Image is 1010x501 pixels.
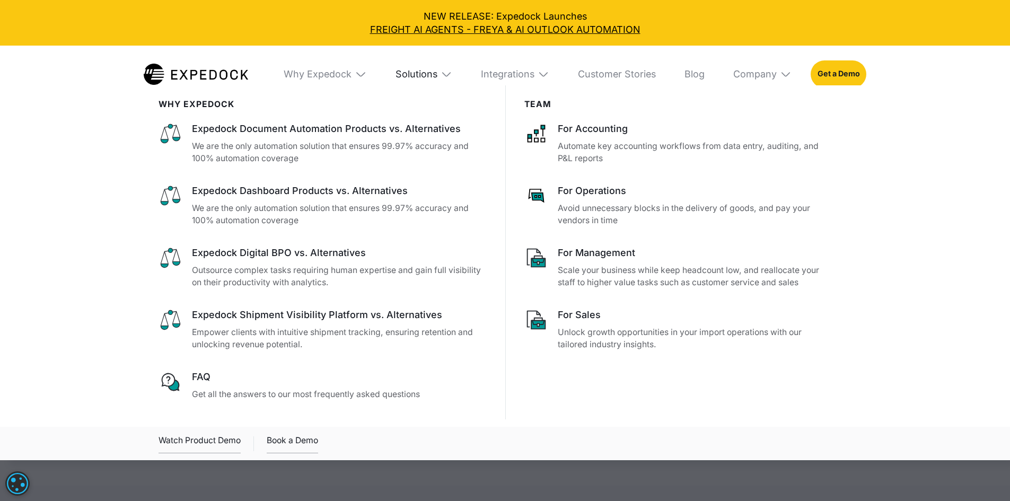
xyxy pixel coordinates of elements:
a: FAQGet all the answers to our most frequently asked questions [159,370,486,401]
a: Expedock Document Automation Products vs. AlternativesWe are the only automation solution that en... [159,122,486,165]
a: For ManagementScale your business while keep headcount low, and reallocate your staff to higher v... [524,246,832,289]
a: Customer Stories [568,46,665,103]
a: Expedock Dashboard Products vs. AlternativesWe are the only automation solution that ensures 99.9... [159,184,486,227]
div: Watch Product Demo [159,434,241,453]
div: Company [733,68,777,80]
div: NEW RELEASE: Expedock Launches [10,10,1000,36]
div: Expedock Shipment Visibility Platform vs. Alternatives [192,308,486,321]
a: FREIGHT AI AGENTS - FREYA & AI OUTLOOK AUTOMATION [10,23,1000,36]
div: Integrations [471,46,559,103]
div: Expedock Document Automation Products vs. Alternatives [192,122,486,135]
a: Expedock Digital BPO vs. AlternativesOutsource complex tasks requiring human expertise and gain f... [159,246,486,289]
iframe: Chat Widget [833,386,1010,501]
p: We are the only automation solution that ensures 99.97% accuracy and 100% automation coverage [192,202,486,227]
a: Book a Demo [267,434,318,453]
div: For Sales [558,308,832,321]
div: Why Expedock [274,46,376,103]
p: Automate key accounting workflows from data entry, auditing, and P&L reports [558,140,832,165]
div: Team [524,100,832,110]
div: WHy Expedock [159,100,486,110]
div: Solutions [386,46,462,103]
p: Unlock growth opportunities in your import operations with our tailored industry insights. [558,326,832,351]
a: open lightbox [159,434,241,453]
a: For SalesUnlock growth opportunities in your import operations with our tailored industry insights. [524,308,832,351]
a: For AccountingAutomate key accounting workflows from data entry, auditing, and P&L reports [524,122,832,165]
p: Scale your business while keep headcount low, and reallocate your staff to higher value tasks suc... [558,264,832,289]
p: Avoid unnecessary blocks in the delivery of goods, and pay your vendors in time [558,202,832,227]
div: Solutions [396,68,437,80]
div: For Management [558,246,832,259]
p: Empower clients with intuitive shipment tracking, ensuring retention and unlocking revenue potent... [192,326,486,351]
a: Get a Demo [811,60,866,88]
div: For Accounting [558,122,832,135]
a: Blog [675,46,714,103]
p: We are the only automation solution that ensures 99.97% accuracy and 100% automation coverage [192,140,486,165]
p: Outsource complex tasks requiring human expertise and gain full visibility on their productivity ... [192,264,486,289]
div: FAQ [192,370,486,383]
div: Integrations [481,68,534,80]
div: For Operations [558,184,832,197]
a: For OperationsAvoid unnecessary blocks in the delivery of goods, and pay your vendors in time [524,184,832,227]
div: Expedock Dashboard Products vs. Alternatives [192,184,486,197]
a: Expedock Shipment Visibility Platform vs. AlternativesEmpower clients with intuitive shipment tra... [159,308,486,351]
p: Get all the answers to our most frequently asked questions [192,388,486,401]
div: Company [724,46,801,103]
div: Expedock Digital BPO vs. Alternatives [192,246,486,259]
div: Why Expedock [284,68,352,80]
